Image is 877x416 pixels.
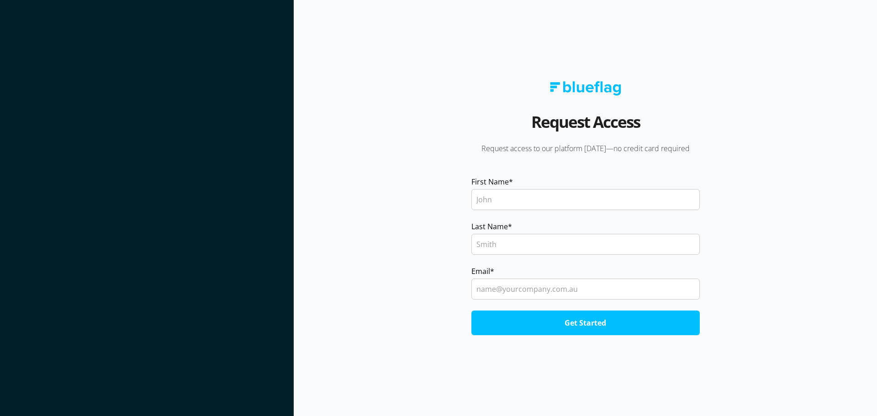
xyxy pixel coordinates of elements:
p: Request access to our platform [DATE]—no credit card required [459,143,713,153]
input: John [471,189,700,210]
span: Email [471,266,490,277]
input: Smith [471,234,700,255]
img: Blue Flag logo [550,81,621,95]
input: Get Started [471,311,700,335]
span: First Name [471,176,509,187]
span: Last Name [471,221,508,232]
h2: Request Access [531,109,640,143]
input: name@yourcompany.com.au [471,279,700,300]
